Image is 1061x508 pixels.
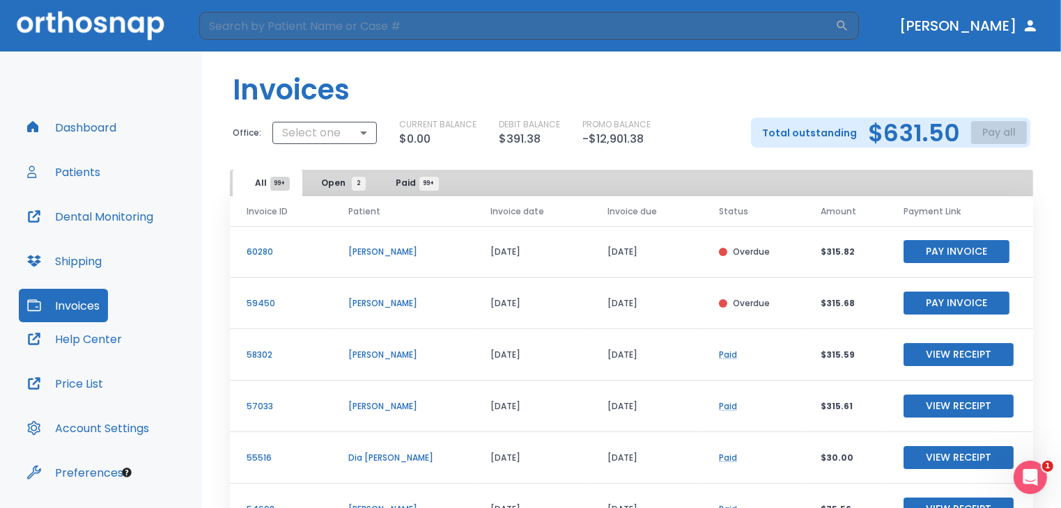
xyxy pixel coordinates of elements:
[591,381,702,432] td: [DATE]
[719,400,737,412] a: Paid
[348,452,458,464] p: Dia [PERSON_NAME]
[19,367,111,400] button: Price List
[19,244,110,278] button: Shipping
[348,400,458,413] p: [PERSON_NAME]
[821,452,870,464] p: $30.00
[868,122,960,143] h2: $631.50
[904,446,1014,469] button: View Receipt
[904,296,1009,308] a: Pay Invoice
[348,246,458,258] p: [PERSON_NAME]
[474,226,590,278] td: [DATE]
[733,246,770,258] p: Overdue
[762,125,857,141] p: Total outstanding
[591,432,702,484] td: [DATE]
[904,292,1009,315] button: Pay Invoice
[233,69,350,111] h1: Invoices
[396,177,429,189] span: Paid
[19,456,132,489] button: Preferences
[247,349,315,361] p: 58302
[233,127,261,139] p: Office:
[582,118,651,131] p: PROMO BALANCE
[19,111,125,144] button: Dashboard
[247,297,315,310] p: 59450
[904,240,1009,263] button: Pay Invoice
[322,177,359,189] span: Open
[233,170,450,196] div: tabs
[474,381,590,432] td: [DATE]
[591,226,702,278] td: [DATE]
[19,411,157,445] button: Account Settings
[247,452,315,464] p: 55516
[399,131,431,148] p: $0.00
[904,205,961,218] span: Payment Link
[591,329,702,381] td: [DATE]
[582,131,644,148] p: -$12,901.38
[19,200,162,233] button: Dental Monitoring
[19,289,108,322] button: Invoices
[904,343,1014,366] button: View Receipt
[399,118,477,131] p: CURRENT BALANCE
[490,205,544,218] span: Invoice date
[474,329,590,381] td: [DATE]
[348,349,458,361] p: [PERSON_NAME]
[904,399,1014,411] a: View Receipt
[1014,461,1047,494] iframe: Intercom live chat
[247,400,315,413] p: 57033
[904,451,1014,463] a: View Receipt
[719,349,737,360] a: Paid
[121,466,133,479] div: Tooltip anchor
[247,246,315,258] p: 60280
[272,119,377,147] div: Select one
[821,246,870,258] p: $315.82
[19,322,130,356] button: Help Center
[499,131,541,148] p: $391.38
[19,155,109,189] button: Patients
[719,205,748,218] span: Status
[247,205,288,218] span: Invoice ID
[1042,461,1053,472] span: 1
[821,349,870,361] p: $315.59
[591,278,702,329] td: [DATE]
[719,452,737,463] a: Paid
[904,245,1009,257] a: Pay Invoice
[904,395,1014,418] button: View Receipt
[894,13,1044,38] button: [PERSON_NAME]
[474,432,590,484] td: [DATE]
[821,297,870,310] p: $315.68
[821,205,856,218] span: Amount
[352,177,366,191] span: 2
[348,297,458,310] p: [PERSON_NAME]
[499,118,560,131] p: DEBIT BALANCE
[199,12,835,40] input: Search by Patient Name or Case #
[821,400,870,413] p: $315.61
[348,205,380,218] span: Patient
[256,177,280,189] span: All
[733,297,770,310] p: Overdue
[17,11,164,40] img: Orthosnap
[270,177,290,191] span: 99+
[607,205,657,218] span: Invoice due
[474,278,590,329] td: [DATE]
[904,348,1014,360] a: View Receipt
[419,177,439,191] span: 99+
